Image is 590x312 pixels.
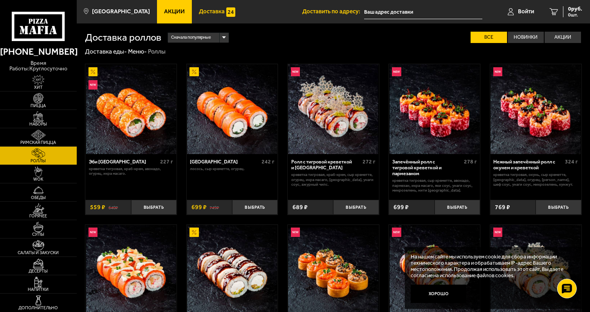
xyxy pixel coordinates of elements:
[411,285,466,303] button: Хорошо
[189,67,199,77] img: Акционный
[291,159,361,170] div: Ролл с тигровой креветкой и [GEOGRAPHIC_DATA]
[495,204,510,210] span: 769 ₽
[262,158,274,165] span: 242 г
[435,200,480,215] button: Выбрать
[389,64,480,154] a: НовинкаЗапечённый ролл с тигровой креветкой и пармезаном
[171,32,211,43] span: Сначала популярные
[131,200,177,215] button: Выбрать
[291,228,300,237] img: Новинка
[187,64,277,154] img: Филадельфия
[518,9,534,14] span: Войти
[392,178,477,193] p: креветка тигровая, Сыр креметте, авокадо, пармезан, икра масаго, яки соус, унаги соус, микрозелен...
[191,204,207,210] span: 699 ₽
[493,159,563,170] div: Нежный запечённый ролл с окунем и креветкой
[291,67,300,77] img: Новинка
[508,32,544,43] label: Новинки
[92,9,150,14] span: [GEOGRAPHIC_DATA]
[86,64,176,154] img: Эби Калифорния
[148,48,166,56] div: Роллы
[128,48,147,55] a: Меню-
[491,64,581,154] img: Нежный запечённый ролл с окунем и креветкой
[565,158,578,165] span: 324 г
[392,159,462,176] div: Запечённый ролл с тигровой креветкой и пармезаном
[199,9,225,14] span: Доставка
[85,32,161,42] h1: Доставка роллов
[88,67,98,77] img: Акционный
[393,204,409,210] span: 699 ₽
[288,64,379,154] a: НовинкаРолл с тигровой креветкой и Гуакамоле
[89,167,173,176] p: креветка тигровая, краб-крем, авокадо, огурец, икра масаго.
[88,228,98,237] img: Новинка
[545,32,581,43] label: Акции
[187,64,278,154] a: АкционныйФиладельфия
[292,204,308,210] span: 689 ₽
[302,9,364,14] span: Доставить по адресу:
[85,48,127,55] a: Доставка еды-
[189,228,199,237] img: Акционный
[493,172,578,187] p: креветка тигровая, окунь, Сыр креметте, [GEOGRAPHIC_DATA], огурец, [PERSON_NAME], шеф соус, унаги...
[89,159,159,165] div: Эби [GEOGRAPHIC_DATA]
[364,5,482,19] input: Ваш адрес доставки
[88,80,98,90] img: Новинка
[209,204,219,210] s: 749 ₽
[363,158,375,165] span: 272 г
[568,13,582,17] span: 0 шт.
[288,64,378,154] img: Ролл с тигровой креветкой и Гуакамоле
[226,7,236,17] img: 15daf4d41897b9f0e9f617042186c801.svg
[85,64,177,154] a: АкционныйНовинкаЭби Калифорния
[536,200,581,215] button: Выбрать
[333,200,379,215] button: Выбрать
[493,67,503,77] img: Новинка
[160,158,173,165] span: 227 г
[392,67,401,77] img: Новинка
[190,167,274,172] p: лосось, Сыр креметте, огурец.
[493,228,503,237] img: Новинка
[392,228,401,237] img: Новинка
[390,64,480,154] img: Запечённый ролл с тигровой креветкой и пармезаном
[90,204,105,210] span: 559 ₽
[190,159,260,165] div: [GEOGRAPHIC_DATA]
[568,6,582,12] span: 0 руб.
[471,32,507,43] label: Все
[108,204,118,210] s: 640 ₽
[164,9,185,14] span: Акции
[490,64,581,154] a: НовинкаНежный запечённый ролл с окунем и креветкой
[291,172,376,187] p: креветка тигровая, краб-крем, Сыр креметте, огурец, икра масаго, [GEOGRAPHIC_DATA], унаги соус, а...
[411,253,571,279] p: На нашем сайте мы используем cookie для сбора информации технического характера и обрабатываем IP...
[232,200,278,215] button: Выбрать
[464,158,477,165] span: 278 г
